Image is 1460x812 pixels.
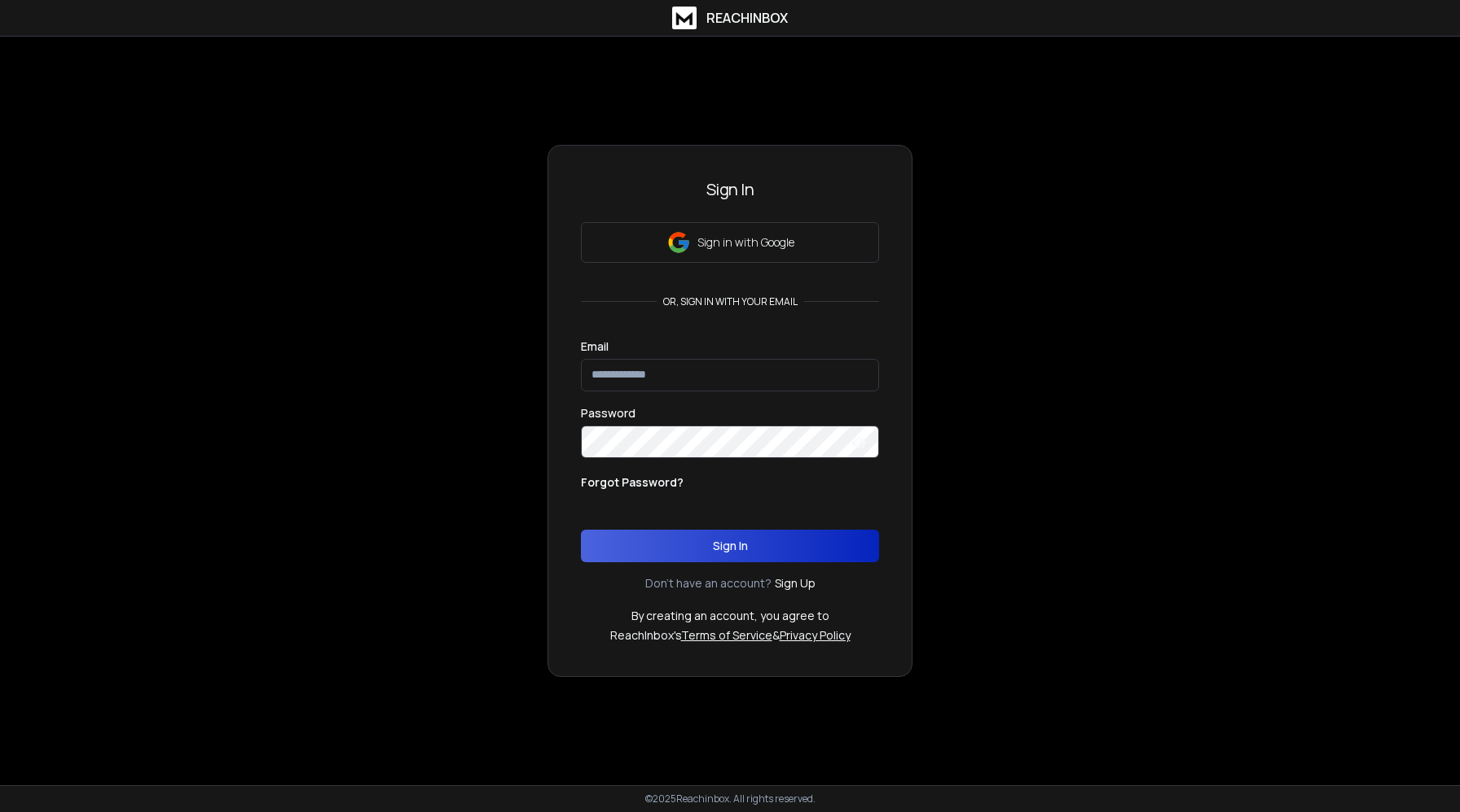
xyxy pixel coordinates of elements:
[681,627,772,643] a: Terms of Service
[775,575,816,592] a: Sign Up
[780,627,851,643] a: Privacy Policy
[672,7,697,29] img: logo
[581,341,609,352] label: Email
[581,474,684,491] p: Forgot Password?
[645,575,772,592] p: Don't have an account?
[610,627,851,644] p: ReachInbox's &
[581,178,879,201] h3: Sign In
[645,792,816,805] p: © 2025 Reachinbox. All rights reserved.
[697,234,794,251] p: Sign in with Google
[581,530,879,562] button: Sign In
[657,295,804,308] p: or, sign in with your email
[631,608,829,624] p: By creating an account, you agree to
[706,8,788,28] h1: ReachInbox
[581,222,879,263] button: Sign in with Google
[672,7,788,29] a: ReachInbox
[581,408,635,419] label: Password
